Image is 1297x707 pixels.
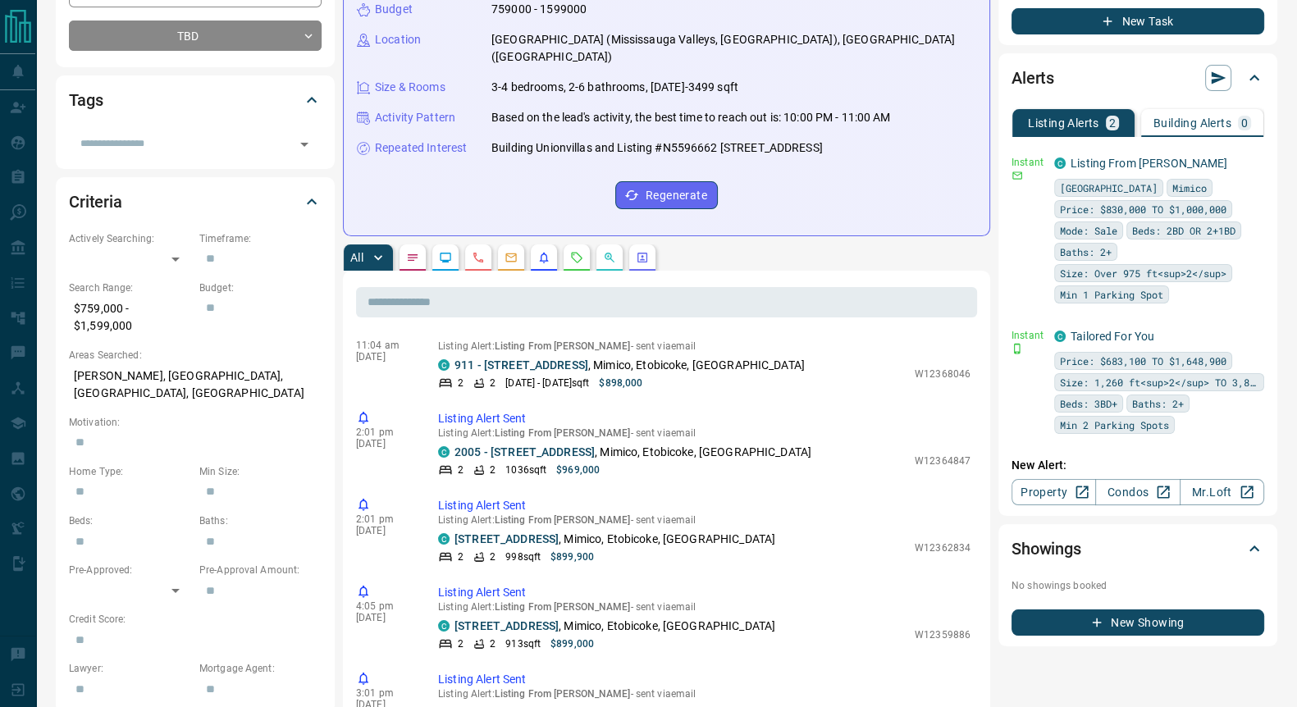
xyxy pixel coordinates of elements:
h2: Criteria [69,189,122,215]
a: [STREET_ADDRESS] [454,619,559,632]
div: Criteria [69,182,322,221]
p: No showings booked [1012,578,1264,593]
p: Listing Alert : - sent via email [438,688,970,700]
div: Tags [69,80,322,120]
p: All [350,252,363,263]
svg: Calls [472,251,485,264]
a: Condos [1095,479,1180,505]
p: Instant [1012,328,1044,343]
p: $969,000 [556,463,600,477]
p: Listing Alert Sent [438,410,970,427]
svg: Emails [505,251,518,264]
p: Pre-Approval Amount: [199,563,322,577]
p: Lawyer: [69,661,191,676]
span: Min 1 Parking Spot [1060,286,1163,303]
p: New Alert: [1012,457,1264,474]
p: 2 [458,550,464,564]
a: [STREET_ADDRESS] [454,532,559,545]
p: 2 [458,376,464,390]
a: 2005 - [STREET_ADDRESS] [454,445,595,458]
p: [GEOGRAPHIC_DATA] (Mississauga Valleys, [GEOGRAPHIC_DATA]), [GEOGRAPHIC_DATA] ([GEOGRAPHIC_DATA]) [491,31,976,66]
p: Listing Alert : - sent via email [438,427,970,439]
p: Credit Score: [69,612,322,627]
p: Beds: [69,513,191,528]
p: Min Size: [199,464,322,479]
p: Listing Alert : - sent via email [438,514,970,526]
p: Home Type: [69,464,191,479]
span: Listing From [PERSON_NAME] [495,688,631,700]
p: 2 [490,463,496,477]
div: condos.ca [438,620,450,632]
button: Open [293,133,316,156]
p: Listing Alert Sent [438,584,970,601]
p: Based on the lead's activity, the best time to reach out is: 10:00 PM - 11:00 AM [491,109,891,126]
p: Actively Searching: [69,231,191,246]
p: $899,000 [550,636,594,651]
p: Motivation: [69,415,322,430]
p: W12359886 [915,627,970,642]
a: Listing From [PERSON_NAME] [1071,157,1227,170]
a: Mr.Loft [1180,479,1264,505]
p: 2 [490,376,496,390]
p: 2 [1109,117,1116,129]
svg: Agent Actions [636,251,649,264]
svg: Email [1012,170,1023,181]
p: , Mimico, Etobicoke, [GEOGRAPHIC_DATA] [454,444,811,461]
span: Listing From [PERSON_NAME] [495,601,631,613]
div: condos.ca [1054,157,1066,169]
span: Size: Over 975 ft<sup>2</sup> [1060,265,1226,281]
span: Baths: 2+ [1060,244,1112,260]
p: Location [375,31,421,48]
span: Mode: Sale [1060,222,1117,239]
p: Repeated Interest [375,139,467,157]
span: [GEOGRAPHIC_DATA] [1060,180,1158,196]
div: TBD [69,21,322,51]
p: Timeframe: [199,231,322,246]
div: Alerts [1012,58,1264,98]
p: [DATE] [356,525,413,536]
p: [DATE] [356,438,413,449]
button: Regenerate [615,181,718,209]
p: Budget [375,1,413,18]
svg: Notes [406,251,419,264]
p: [PERSON_NAME], [GEOGRAPHIC_DATA], [GEOGRAPHIC_DATA], [GEOGRAPHIC_DATA] [69,363,322,407]
a: Property [1012,479,1096,505]
p: 0 [1241,117,1248,129]
span: Beds: 2BD OR 2+1BD [1132,222,1235,239]
svg: Push Notification Only [1012,343,1023,354]
span: Listing From [PERSON_NAME] [495,514,631,526]
p: [DATE] [356,351,413,363]
svg: Opportunities [603,251,616,264]
span: Beds: 3BD+ [1060,395,1117,412]
p: , Mimico, Etobicoke, [GEOGRAPHIC_DATA] [454,531,775,548]
p: [DATE] - [DATE] sqft [505,376,589,390]
h2: Alerts [1012,65,1054,91]
span: Price: $830,000 TO $1,000,000 [1060,201,1226,217]
span: Mimico [1172,180,1207,196]
p: 913 sqft [505,636,541,651]
span: Listing From [PERSON_NAME] [495,340,631,352]
p: $759,000 - $1,599,000 [69,295,191,340]
span: Price: $683,100 TO $1,648,900 [1060,353,1226,369]
h2: Tags [69,87,103,113]
p: 759000 - 1599000 [491,1,587,18]
button: New Showing [1012,609,1264,636]
p: Search Range: [69,281,191,295]
svg: Listing Alerts [537,251,550,264]
p: Building Unionvillas and Listing #N5596662 [STREET_ADDRESS] [491,139,823,157]
button: New Task [1012,8,1264,34]
p: W12368046 [915,367,970,381]
p: Mortgage Agent: [199,661,322,676]
p: 1036 sqft [505,463,546,477]
p: 2 [458,463,464,477]
p: Areas Searched: [69,348,322,363]
p: Baths: [199,513,322,528]
p: , Mimico, Etobicoke, [GEOGRAPHIC_DATA] [454,357,805,374]
p: 2 [490,550,496,564]
p: 3:01 pm [356,687,413,699]
p: 2:01 pm [356,513,413,525]
p: 2 [490,636,496,651]
p: Listing Alert : - sent via email [438,340,970,352]
div: condos.ca [438,446,450,458]
p: 3-4 bedrooms, 2-6 bathrooms, [DATE]-3499 sqft [491,79,738,96]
